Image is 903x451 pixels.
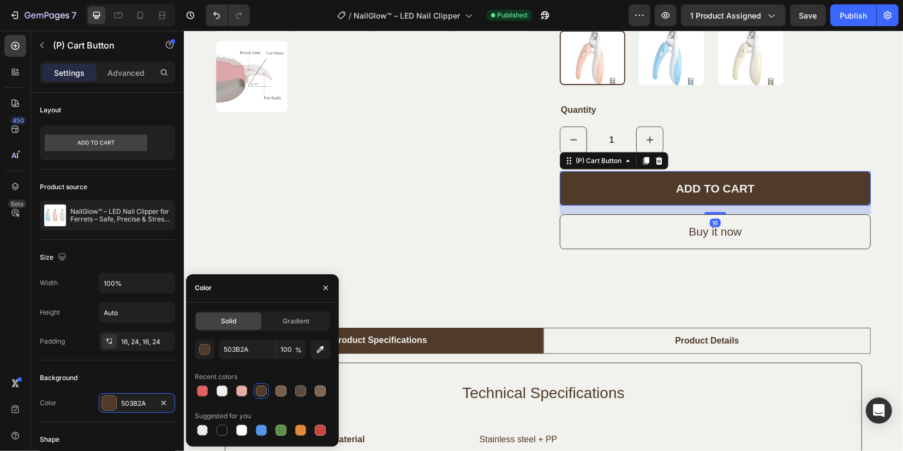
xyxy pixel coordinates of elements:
[40,250,69,265] div: Size
[44,205,66,226] img: product feature img
[830,4,876,26] button: Publish
[376,184,687,219] button: Buy it now
[40,435,59,444] div: Shape
[790,4,826,26] button: Save
[40,308,60,317] div: Height
[60,351,659,374] p: Technical Specifications
[376,96,403,123] button: decrement
[40,105,61,115] div: Layout
[283,316,310,326] span: Gradient
[840,10,867,21] div: Publish
[195,283,212,293] div: Color
[489,302,557,318] div: Product Details
[99,273,175,293] input: Auto
[505,193,558,210] div: Buy it now
[40,182,87,192] div: Product source
[296,402,571,416] p: Stainless steel + PP
[40,336,65,346] div: Padding
[195,372,237,382] div: Recent colors
[71,9,76,22] p: 7
[866,398,892,424] div: Open Intercom Messenger
[121,337,172,347] div: 16, 24, 16, 24
[498,10,528,20] span: Published
[70,208,171,223] p: NailGlow™ – LED Nail Clipper for Ferrets – Safe, Precise & Stress-Free Grooming
[526,188,537,197] div: 16
[349,10,352,21] span: /
[107,67,145,79] p: Advanced
[40,373,77,383] div: Background
[54,67,85,79] p: Settings
[4,4,81,26] button: 7
[53,39,146,52] p: (P) Cart Button
[492,149,571,167] div: ADD TO CART
[148,402,285,416] p: Material
[147,302,244,318] div: Product Specifications
[99,303,175,322] input: Auto
[295,345,302,355] span: %
[799,11,817,20] span: Save
[354,10,461,21] span: NailGlow™ – LED Nail Clipper
[40,278,58,288] div: Width
[206,4,250,26] div: Undo/Redo
[184,31,903,451] iframe: Design area
[390,125,440,135] div: (P) Cart Button
[403,96,452,123] input: quantity
[376,72,687,87] div: Quantity
[690,10,761,21] span: 1 product assigned
[219,340,276,359] input: Eg: FFFFFF
[195,411,251,421] div: Suggested for you
[376,141,687,176] button: ADD TO CART
[8,200,26,208] div: Beta
[452,96,480,123] button: increment
[221,316,236,326] span: Solid
[40,398,57,408] div: Color
[681,4,786,26] button: 1 product assigned
[121,399,153,408] div: 503B2A
[10,116,26,125] div: 450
